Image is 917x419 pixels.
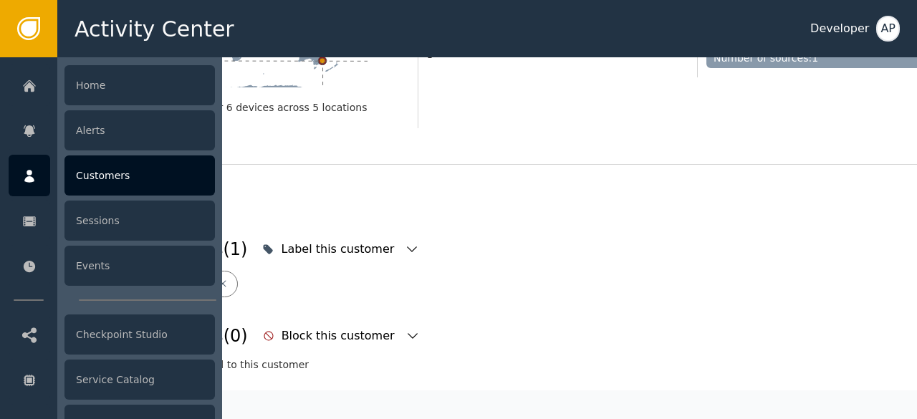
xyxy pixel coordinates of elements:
a: Events [9,245,215,286]
div: Home [64,65,215,105]
a: Sessions [9,200,215,241]
div: Sessions [64,201,215,241]
a: Home [9,64,215,106]
div: Label this customer [281,241,398,258]
button: AP [876,16,900,42]
div: Customers [64,155,215,196]
a: Customers [9,155,215,196]
span: Activity Center [75,13,234,45]
a: Service Catalog [9,359,215,400]
div: Developer [810,20,869,37]
a: Checkpoint Studio [9,314,215,355]
div: Showing recent activity for 6 devices across 5 locations [88,100,409,115]
div: Alerts [64,110,215,150]
div: Block this customer [282,327,398,345]
div: Checkpoint Studio [64,314,215,355]
div: Events [64,246,215,286]
button: Label this customer [259,233,423,265]
button: Block this customer [259,320,423,352]
a: Alerts [9,110,215,151]
div: Service Catalog [64,360,215,400]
